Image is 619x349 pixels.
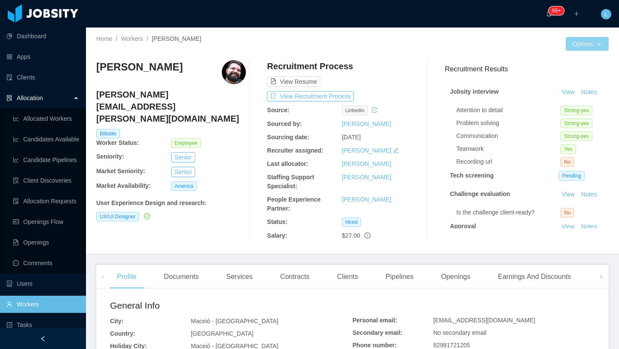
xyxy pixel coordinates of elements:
span: Strong-yes [561,106,592,115]
b: Staffing Support Specialist: [267,174,314,190]
span: No [561,208,574,217]
div: Openings [434,265,478,289]
span: $27.00 [342,232,360,239]
a: icon: file-searchClient Discoveries [13,172,79,189]
b: Market Availability: [96,182,151,189]
a: icon: messageComments [13,254,79,272]
span: No [561,157,574,167]
b: Source: [267,107,289,113]
a: [PERSON_NAME] [342,120,391,127]
div: Pipelines [379,265,420,289]
a: icon: line-chartCandidates Available [13,131,79,148]
a: [PERSON_NAME] [342,160,391,167]
a: icon: profileTasks [6,316,79,334]
a: icon: line-chartCandidate Pipelines [13,151,79,168]
a: icon: exportView Recruitment Process [267,93,354,100]
a: icon: idcardOpenings Flow [13,213,79,230]
span: Billable [96,129,120,138]
i: icon: plus [573,11,579,17]
button: icon: exportView Recruitment Process [267,91,354,101]
strong: Challenge evaluation [450,190,510,197]
div: Is the challenge client-ready? [457,208,561,217]
b: Phone number: [352,342,397,349]
b: Salary: [267,232,287,239]
b: Last allocator: [267,160,308,167]
div: Communication [457,132,561,141]
div: Problem solving [457,119,561,128]
a: View [559,89,578,95]
button: Senior [171,167,195,177]
h4: [PERSON_NAME][EMAIL_ADDRESS][PERSON_NAME][DOMAIN_NAME] [96,89,246,125]
a: icon: userWorkers [6,296,79,313]
a: [PERSON_NAME] [342,174,391,181]
button: Optionsicon: down [566,37,609,51]
span: Strong-yes [561,132,592,141]
span: [EMAIL_ADDRESS][DOMAIN_NAME] [433,317,535,324]
strong: Approval [450,223,476,230]
button: Notes [578,87,601,98]
div: Recording url [457,157,561,166]
b: Sourcing date: [267,134,309,141]
i: icon: bell [546,11,552,17]
a: [PERSON_NAME] [342,196,391,203]
a: icon: file-textView Resume [267,78,320,85]
a: icon: pie-chartDashboard [6,28,79,45]
a: View [559,223,578,230]
sup: 120 [549,6,564,15]
div: Documents [157,265,205,289]
i: icon: history [371,107,377,113]
div: Profile [110,265,143,289]
span: Employee [171,138,201,148]
span: / [147,35,148,42]
span: [GEOGRAPHIC_DATA] [191,330,254,337]
b: Seniority: [96,153,124,160]
b: City: [110,318,123,325]
span: 82981721205 [433,342,470,349]
span: UX/UI Designer [96,212,139,221]
a: View [559,191,578,198]
b: Recruiter assigned: [267,147,323,154]
button: Notes [578,222,601,232]
span: [DATE] [342,134,361,141]
b: Worker Status: [96,139,139,146]
a: icon: appstoreApps [6,48,79,65]
b: Secondary email: [352,329,402,336]
b: People Experience Partner: [267,196,321,212]
a: [PERSON_NAME] [342,147,391,154]
div: Teamwork [457,144,561,153]
i: icon: solution [6,95,12,101]
a: icon: auditClients [6,69,79,86]
a: icon: robotUsers [6,275,79,292]
span: America [171,181,197,191]
b: Market Seniority: [96,168,145,174]
b: Country: [110,330,135,337]
span: Yes [561,144,576,154]
a: icon: file-doneAllocation Requests [13,193,79,210]
span: Maceió - [GEOGRAPHIC_DATA] [191,318,278,325]
span: info-circle [365,233,371,239]
span: Allocation [17,95,43,101]
i: icon: check-circle [144,213,150,219]
div: Earnings And Discounts [491,265,578,289]
span: Hired [342,217,361,227]
strong: Jobsity interview [450,88,499,95]
button: Notes [578,190,601,200]
button: icon: file-textView Resume [267,77,320,87]
span: linkedin [342,106,368,115]
span: Pending [559,171,585,181]
a: icon: line-chartAllocated Workers [13,110,79,127]
i: icon: left [101,275,105,279]
h3: Recruitment Results [445,64,609,74]
b: Sourced by: [267,120,302,127]
a: icon: check-circle [142,213,150,220]
span: No secondary email [433,329,487,336]
img: c8e1ecae-f1b1-4814-a9fc-ed6510bf0e95_675060cff28eb-400w.png [222,60,246,84]
b: Personal email: [352,317,397,324]
span: [PERSON_NAME] [152,35,201,42]
i: icon: right [599,275,603,279]
div: Clients [330,265,365,289]
a: Home [96,35,112,42]
span: / [116,35,117,42]
h2: General Info [110,299,352,312]
span: Strong-yes [561,119,592,128]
